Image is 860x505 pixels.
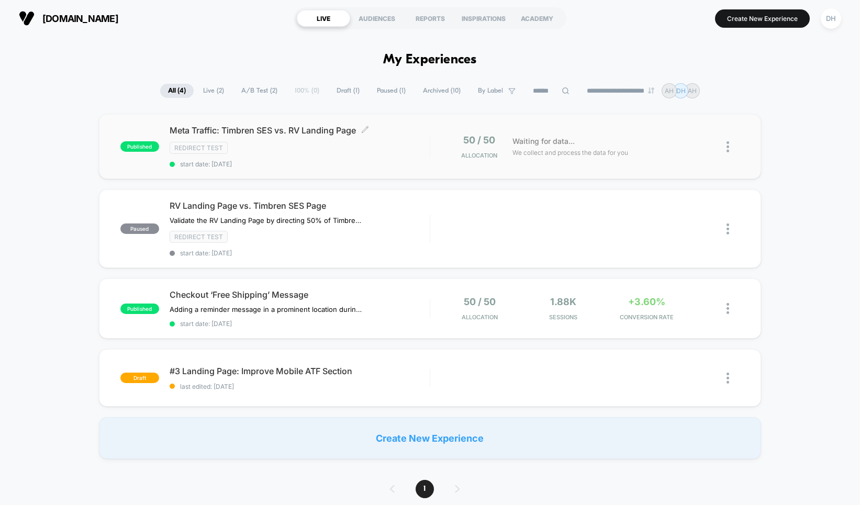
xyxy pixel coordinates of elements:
span: Live ( 2 ) [195,84,232,98]
span: last edited: [DATE] [170,383,430,390]
span: Validate the RV Landing Page by directing 50% of Timbren SES traffic﻿ to it. [170,216,364,225]
div: AUDIENCES [350,10,404,27]
span: published [120,141,159,152]
p: DH [676,87,686,95]
div: Create New Experience [99,417,761,459]
span: 1 [416,480,434,498]
span: 50 / 50 [464,296,496,307]
span: Adding a reminder message in a prominent location during checkout will remind users that they’ve ... [170,305,364,313]
span: Checkout ‘Free Shipping’ Message [170,289,430,300]
img: close [727,303,729,314]
span: start date: [DATE] [170,320,430,328]
button: DH [818,8,844,29]
span: Redirect Test [170,231,228,243]
span: Allocation [461,152,497,159]
p: AH [665,87,674,95]
span: #3 Landing Page: Improve Mobile ATF Section [170,366,430,376]
span: [DOMAIN_NAME] [42,13,118,24]
span: A/B Test ( 2 ) [233,84,285,98]
span: Allocation [462,313,498,321]
div: ACADEMY [510,10,564,27]
span: published [120,304,159,314]
img: close [727,373,729,384]
span: Paused ( 1 ) [369,84,414,98]
img: end [648,87,654,94]
img: close [727,223,729,234]
div: INSPIRATIONS [457,10,510,27]
span: We collect and process the data for you [512,148,628,158]
span: Archived ( 10 ) [415,84,468,98]
span: start date: [DATE] [170,249,430,257]
img: Visually logo [19,10,35,26]
button: [DOMAIN_NAME] [16,10,121,27]
span: CONVERSION RATE [608,313,686,321]
span: draft [120,373,159,383]
p: AH [688,87,697,95]
button: Create New Experience [715,9,810,28]
img: close [727,141,729,152]
div: DH [821,8,841,29]
span: Meta Traffic: Timbren SES vs. RV Landing Page [170,125,430,136]
span: Sessions [524,313,602,321]
div: LIVE [297,10,350,27]
h1: My Experiences [383,52,477,68]
span: +3.60% [628,296,665,307]
span: Waiting for data... [512,136,575,147]
span: By Label [478,87,503,95]
span: Redirect Test [170,142,228,154]
span: Draft ( 1 ) [329,84,367,98]
span: paused [120,223,159,234]
span: 50 / 50 [463,134,495,145]
span: RV Landing Page vs. Timbren SES Page [170,200,430,211]
span: All ( 4 ) [160,84,194,98]
span: 1.88k [550,296,576,307]
div: REPORTS [404,10,457,27]
span: start date: [DATE] [170,160,430,168]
